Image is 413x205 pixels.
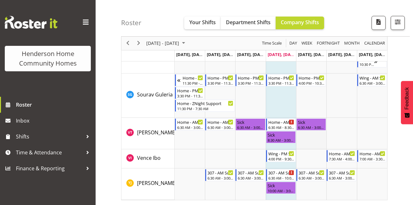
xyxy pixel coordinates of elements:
[121,149,175,168] td: Vence Ibo resource
[238,169,264,176] div: 307 - AM Support
[359,81,385,86] div: 6:30 AM - 3:00 PM
[207,125,233,130] div: 6:30 AM - 3:00 PM
[404,87,410,110] span: Feedback
[175,100,235,112] div: Sourav Guleria"s event - Home - ZNight Support Begin From Monday, August 18, 2025 at 11:30:00 PM ...
[137,179,177,187] a: [PERSON_NAME]
[11,49,84,68] div: Henderson Home Community Homes
[327,150,356,162] div: Vence Ibo"s event - Home - AM Support 3 Begin From Saturday, August 23, 2025 at 7:30:00 AM GMT+12...
[266,131,296,143] div: Vanessa Thornley"s event - Sick Begin From Thursday, August 21, 2025 at 8:30:00 AM GMT+12:00 Ends...
[401,81,413,124] button: Feedback - Show survey
[205,118,235,131] div: Vanessa Thornley"s event - Home - AM Support 1 Begin From Tuesday, August 19, 2025 at 6:30:00 AM ...
[289,39,298,47] span: Day
[237,52,266,57] span: [DATE], [DATE]
[298,119,324,125] div: Sick
[329,169,355,176] div: 307 - AM Support
[133,37,144,50] div: next period
[316,39,340,47] span: Fortnight
[175,118,205,131] div: Vanessa Thornley"s event - Home - AM Support 1 Begin From Monday, August 18, 2025 at 6:30:00 AM G...
[183,81,203,86] div: 11:30 PM - 7:30 AM
[296,74,326,86] div: Sourav Guleria"s event - Home - PM Support 2 Begin From Friday, August 22, 2025 at 4:00:00 PM GMT...
[359,156,385,161] div: 7:00 AM - 3:30 PM
[137,180,177,187] span: [PERSON_NAME]
[238,81,264,86] div: 3:30 PM - 11:30 PM
[16,148,83,157] span: Time & Attendance
[183,74,203,81] div: Home - ZNight Support
[144,37,189,50] div: August 18 - 24, 2025
[281,19,319,26] span: Company Shifts
[207,81,233,86] div: 3:30 PM - 11:30 PM
[268,81,294,86] div: 3:30 PM - 11:30 PM
[299,169,324,176] div: 307 - AM Support
[235,118,265,131] div: Vanessa Thornley"s event - Sick Begin From Wednesday, August 20, 2025 at 6:30:00 AM GMT+12:00 End...
[121,118,175,149] td: Vanessa Thornley resource
[16,100,92,110] span: Roster
[134,39,143,47] button: Next
[391,16,405,30] button: Filter Shifts
[364,39,386,47] span: calendar
[207,74,233,81] div: Home - PM Support 1
[207,175,233,180] div: 6:30 AM - 3:00 PM
[268,119,294,125] div: Home - AM Support 1
[266,182,296,194] div: Yuxi Ji"s event - Sick Begin From Thursday, August 21, 2025 at 10:00:00 AM GMT+12:00 Ends At Thur...
[121,168,175,200] td: Yuxi Ji resource
[266,150,296,162] div: Vence Ibo"s event - Wing - PM Support 2 Begin From Thursday, August 21, 2025 at 4:00:00 PM GMT+12...
[137,91,173,98] span: Sourav Guleria
[299,81,324,86] div: 4:00 PM - 10:30 PM
[266,118,296,131] div: Vanessa Thornley"s event - Home - AM Support 1 Begin From Thursday, August 21, 2025 at 6:30:00 AM...
[207,52,236,57] span: [DATE], [DATE]
[205,169,235,181] div: Yuxi Ji"s event - 307 - AM Support Begin From Tuesday, August 19, 2025 at 6:30:00 AM GMT+12:00 En...
[175,74,205,86] div: Sourav Guleria"s event - Home - ZNight Support Begin From Sunday, August 17, 2025 at 11:30:00 PM ...
[238,175,264,180] div: 6:30 AM - 3:00 PM
[363,39,386,47] button: Month
[238,74,264,81] div: Home - PM Support 1
[327,169,356,181] div: Yuxi Ji"s event - 307 - AM Support Begin From Saturday, August 23, 2025 at 6:30:00 AM GMT+12:00 E...
[137,154,161,162] a: Vence Ibo
[298,125,324,130] div: 6:30 AM - 3:00 PM
[344,39,360,47] span: Month
[145,39,188,47] button: August 2025
[177,87,203,94] div: Home - PM Support 1
[276,17,324,29] button: Company Shifts
[359,150,385,157] div: Home - AM Support 1
[268,169,294,176] div: 307 - AM Support
[221,17,276,29] button: Department Shifts
[288,39,298,47] button: Timeline Day
[301,39,314,47] button: Timeline Week
[235,74,265,86] div: Sourav Guleria"s event - Home - PM Support 1 Begin From Wednesday, August 20, 2025 at 3:30:00 PM ...
[296,169,326,181] div: Yuxi Ji"s event - 307 - AM Support Begin From Friday, August 22, 2025 at 6:30:00 AM GMT+12:00 End...
[175,87,205,99] div: Sourav Guleria"s event - Home - PM Support 1 Begin From Monday, August 18, 2025 at 3:30:00 PM GMT...
[268,156,294,161] div: 4:00 PM - 9:30 PM
[5,16,57,29] img: Rosterit website logo
[268,52,297,57] span: [DATE], [DATE]
[226,19,271,26] span: Department Shifts
[261,39,283,47] button: Time Scale
[296,118,326,131] div: Vanessa Thornley"s event - Sick Begin From Friday, August 22, 2025 at 6:30:00 AM GMT+12:00 Ends A...
[177,106,234,111] div: 11:30 PM - 7:30 AM
[176,52,205,57] span: [DATE], [DATE]
[268,138,294,143] div: 8:30 AM - 3:00 PM
[261,39,282,47] span: Time Scale
[184,17,221,29] button: Your Shifts
[301,39,313,47] span: Week
[237,125,264,130] div: 6:30 AM - 3:00 PM
[266,74,296,86] div: Sourav Guleria"s event - Home - PM Support 1 Begin From Thursday, August 21, 2025 at 3:30:00 PM G...
[316,39,341,47] button: Fortnight
[121,74,175,118] td: Sourav Guleria resource
[177,119,203,125] div: Home - AM Support 1
[16,132,83,141] span: Shifts
[329,156,355,161] div: 7:30 AM - 4:00 PM
[189,19,216,26] span: Your Shifts
[124,39,132,47] button: Previous
[298,52,327,57] span: [DATE], [DATE]
[268,74,294,81] div: Home - PM Support 1
[359,74,385,81] div: Wing - AM Support 1
[357,74,387,86] div: Sourav Guleria"s event - Wing - AM Support 1 Begin From Sunday, August 24, 2025 at 6:30:00 AM GMT...
[177,125,203,130] div: 6:30 AM - 3:00 PM
[299,175,324,180] div: 6:30 AM - 3:00 PM
[16,164,83,173] span: Finance & Reporting
[268,131,294,138] div: Sick
[268,175,294,180] div: 6:30 AM - 10:00 AM
[207,169,233,176] div: 307 - AM Support
[235,169,265,181] div: Yuxi Ji"s event - 307 - AM Support Begin From Wednesday, August 20, 2025 at 6:30:00 AM GMT+12:00 ...
[137,129,177,136] a: [PERSON_NAME]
